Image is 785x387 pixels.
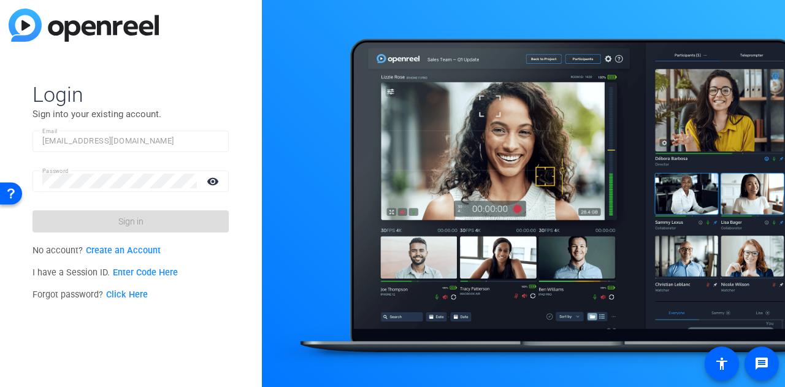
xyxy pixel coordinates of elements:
[106,289,148,300] a: Click Here
[33,82,229,107] span: Login
[42,134,219,148] input: Enter Email Address
[42,128,58,134] mat-label: Email
[199,172,229,190] mat-icon: visibility
[42,167,69,174] mat-label: Password
[714,356,729,371] mat-icon: accessibility
[86,245,161,256] a: Create an Account
[33,245,161,256] span: No account?
[113,267,178,278] a: Enter Code Here
[754,356,769,371] mat-icon: message
[33,107,229,121] p: Sign into your existing account.
[9,9,159,42] img: blue-gradient.svg
[33,289,148,300] span: Forgot password?
[33,267,178,278] span: I have a Session ID.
